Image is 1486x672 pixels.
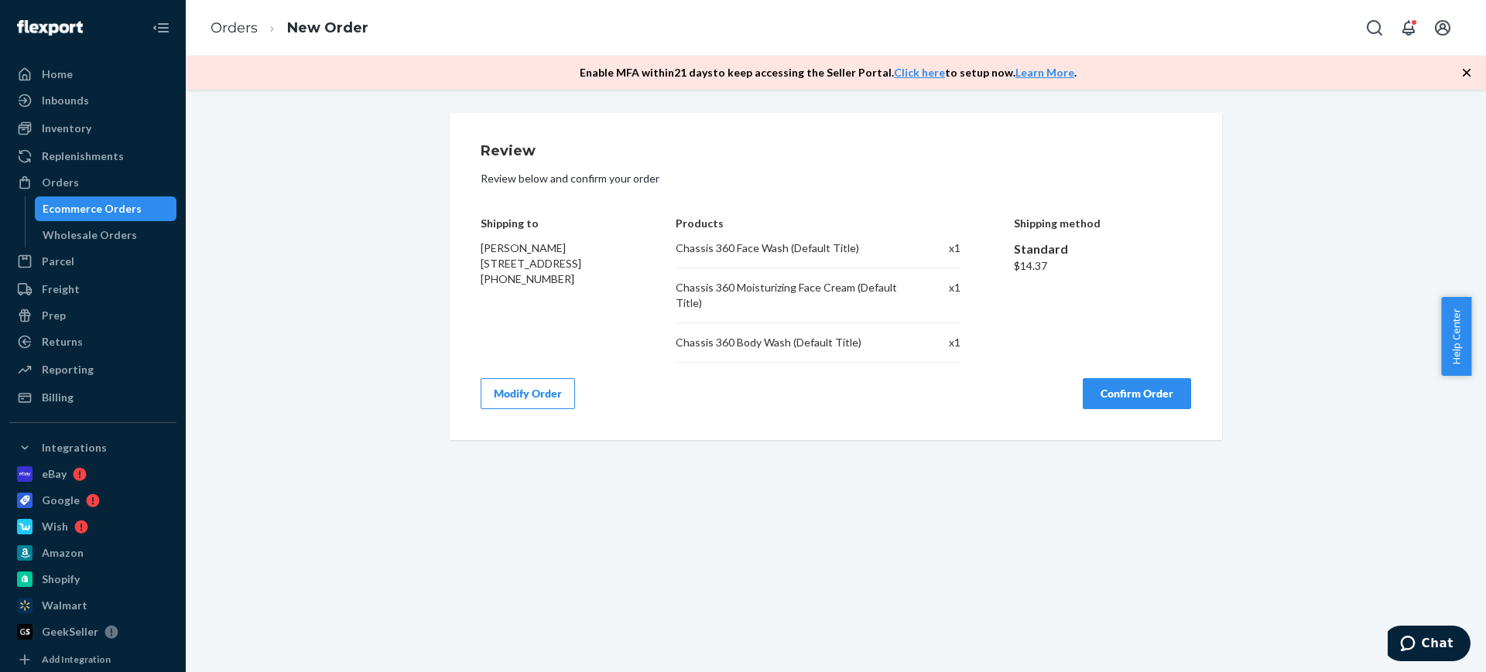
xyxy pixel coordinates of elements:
[42,308,66,323] div: Prep
[42,493,80,508] div: Google
[1083,378,1191,409] button: Confirm Order
[42,598,87,613] div: Walmart
[42,390,74,405] div: Billing
[9,385,176,410] a: Billing
[481,241,581,270] span: [PERSON_NAME] [STREET_ADDRESS]
[42,281,80,297] div: Freight
[9,249,176,274] a: Parcel
[9,116,176,141] a: Inventory
[580,65,1077,80] p: Enable MFA within 21 days to keep accessing the Seller Portal. to setup now. .
[676,217,960,229] h4: Products
[42,121,91,136] div: Inventory
[9,567,176,592] a: Shopify
[9,435,176,460] button: Integrations
[1359,12,1390,43] button: Open Search Box
[9,541,176,565] a: Amazon
[9,88,176,113] a: Inbounds
[9,650,176,669] a: Add Integration
[481,217,623,229] h4: Shipping to
[42,624,98,640] div: GeekSeller
[481,171,1191,186] p: Review below and confirm your order
[1388,626,1471,664] iframe: Opens a widget where you can chat to one of our agents
[1393,12,1424,43] button: Open notifications
[481,271,623,287] div: [PHONE_NUMBER]
[35,196,177,221] a: Ecommerce Orders
[676,240,899,256] div: Chassis 360 Face Wash (Default Title)
[916,280,960,311] div: x 1
[43,227,137,243] div: Wholesale Orders
[1015,66,1074,79] a: Learn More
[43,201,142,217] div: Ecommerce Orders
[916,240,960,256] div: x 1
[35,223,177,247] a: Wholesale Orders
[42,67,73,82] div: Home
[9,62,176,87] a: Home
[9,488,176,513] a: Google
[42,93,89,108] div: Inbounds
[42,362,94,377] div: Reporting
[1441,297,1471,376] button: Help Center
[146,12,176,43] button: Close Navigation
[198,5,381,51] ol: breadcrumbs
[1014,258,1192,274] div: $14.37
[676,335,899,350] div: Chassis 360 Body Wash (Default Title)
[42,571,80,587] div: Shopify
[9,170,176,195] a: Orders
[211,19,258,36] a: Orders
[42,334,83,350] div: Returns
[916,335,960,350] div: x 1
[17,20,83,36] img: Flexport logo
[894,66,945,79] a: Click here
[42,148,124,164] div: Replenishments
[42,254,74,269] div: Parcel
[676,280,899,311] div: Chassis 360 Moisturizing Face Cream (Default Title)
[9,462,176,486] a: eBay
[9,144,176,169] a: Replenishments
[9,514,176,539] a: Wish
[42,519,68,534] div: Wish
[1014,240,1192,258] div: Standard
[42,440,107,455] div: Integrations
[42,175,79,190] div: Orders
[287,19,368,36] a: New Order
[481,378,575,409] button: Modify Order
[9,593,176,618] a: Walmart
[481,144,1191,159] h1: Review
[9,357,176,382] a: Reporting
[1014,217,1192,229] h4: Shipping method
[9,329,176,354] a: Returns
[42,466,67,482] div: eBay
[9,277,176,302] a: Freight
[1427,12,1458,43] button: Open account menu
[42,653,111,666] div: Add Integration
[42,545,84,561] div: Amazon
[9,303,176,328] a: Prep
[9,619,176,644] a: GeekSeller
